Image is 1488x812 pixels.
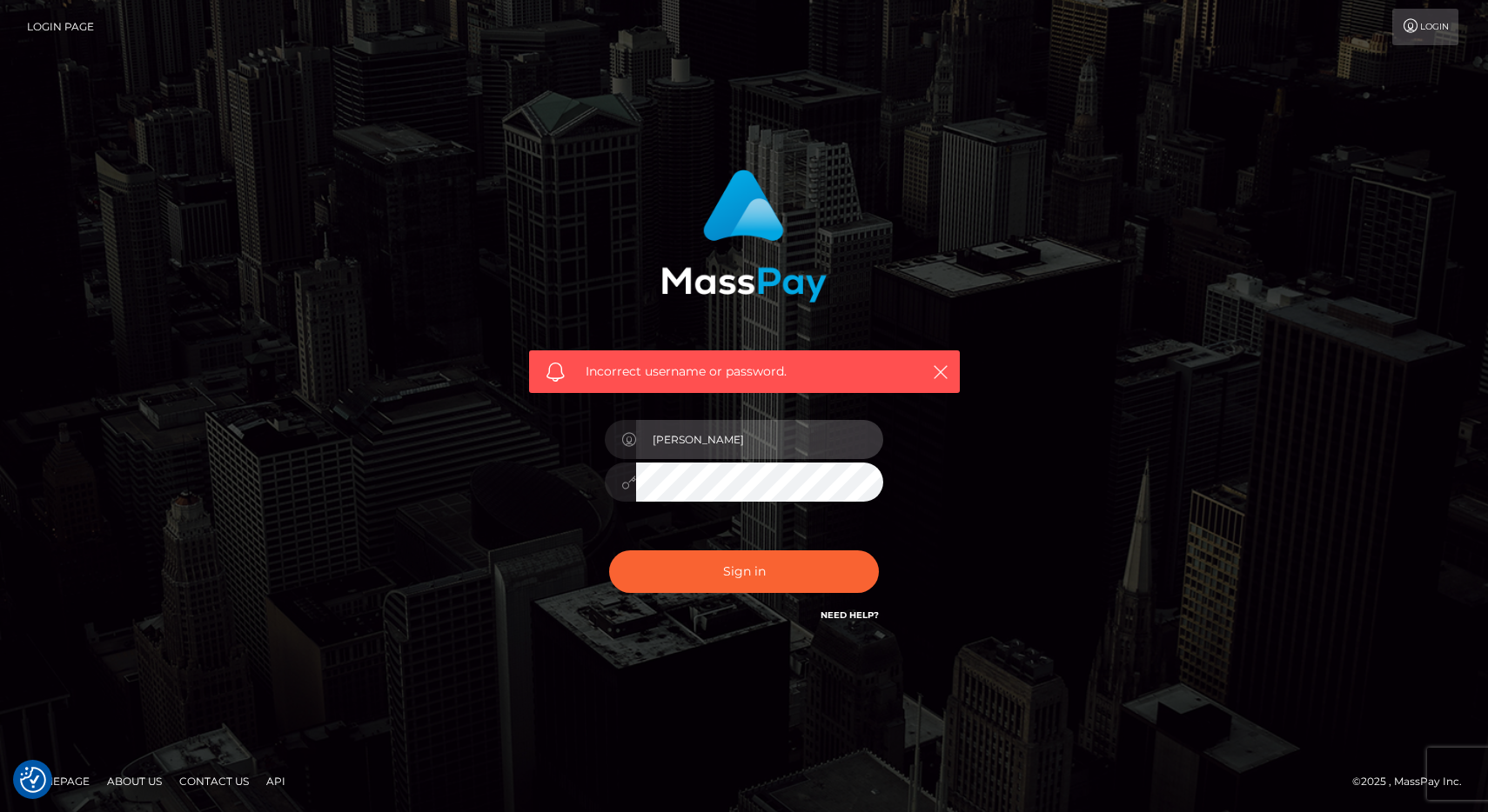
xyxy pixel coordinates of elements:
a: API [259,768,292,795]
img: Revisit consent button [20,767,46,793]
input: Username... [636,420,883,459]
a: Login Page [27,9,94,45]
span: Incorrect username or password. [586,363,903,381]
a: Homepage [19,768,97,795]
a: Login [1392,9,1458,45]
a: Need Help? [821,609,879,621]
img: MassPay Login [661,170,827,303]
button: Sign in [609,550,879,593]
button: Consent Preferences [20,767,46,793]
a: About Us [100,768,169,795]
a: Contact Us [172,768,256,795]
div: © 2025 , MassPay Inc. [1352,772,1475,791]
